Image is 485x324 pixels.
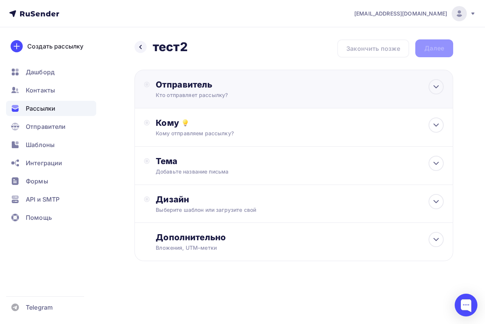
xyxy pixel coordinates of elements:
div: Дополнительно [156,232,444,243]
span: Рассылки [26,104,55,113]
a: Формы [6,174,96,189]
span: Помощь [26,213,52,222]
div: Кто отправляет рассылку? [156,91,304,99]
a: Шаблоны [6,137,96,152]
span: API и SMTP [26,195,59,204]
div: Кому [156,117,444,128]
div: Вложения, UTM–метки [156,244,415,252]
a: Дашборд [6,64,96,80]
span: Telegram [26,303,53,312]
div: Создать рассылку [27,42,83,51]
a: Отправители [6,119,96,134]
span: Отправители [26,122,66,131]
div: Кому отправляем рассылку? [156,130,415,137]
div: Тема [156,156,305,166]
a: [EMAIL_ADDRESS][DOMAIN_NAME] [354,6,476,21]
span: Дашборд [26,67,55,77]
h2: тест2 [153,39,188,55]
span: Интеграции [26,158,62,167]
span: Контакты [26,86,55,95]
div: Выберите шаблон или загрузите свой [156,206,415,214]
div: Дизайн [156,194,444,205]
div: Отправитель [156,79,320,90]
span: [EMAIL_ADDRESS][DOMAIN_NAME] [354,10,447,17]
a: Контакты [6,83,96,98]
div: Добавьте название письма [156,168,291,175]
span: Шаблоны [26,140,55,149]
a: Рассылки [6,101,96,116]
span: Формы [26,177,48,186]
